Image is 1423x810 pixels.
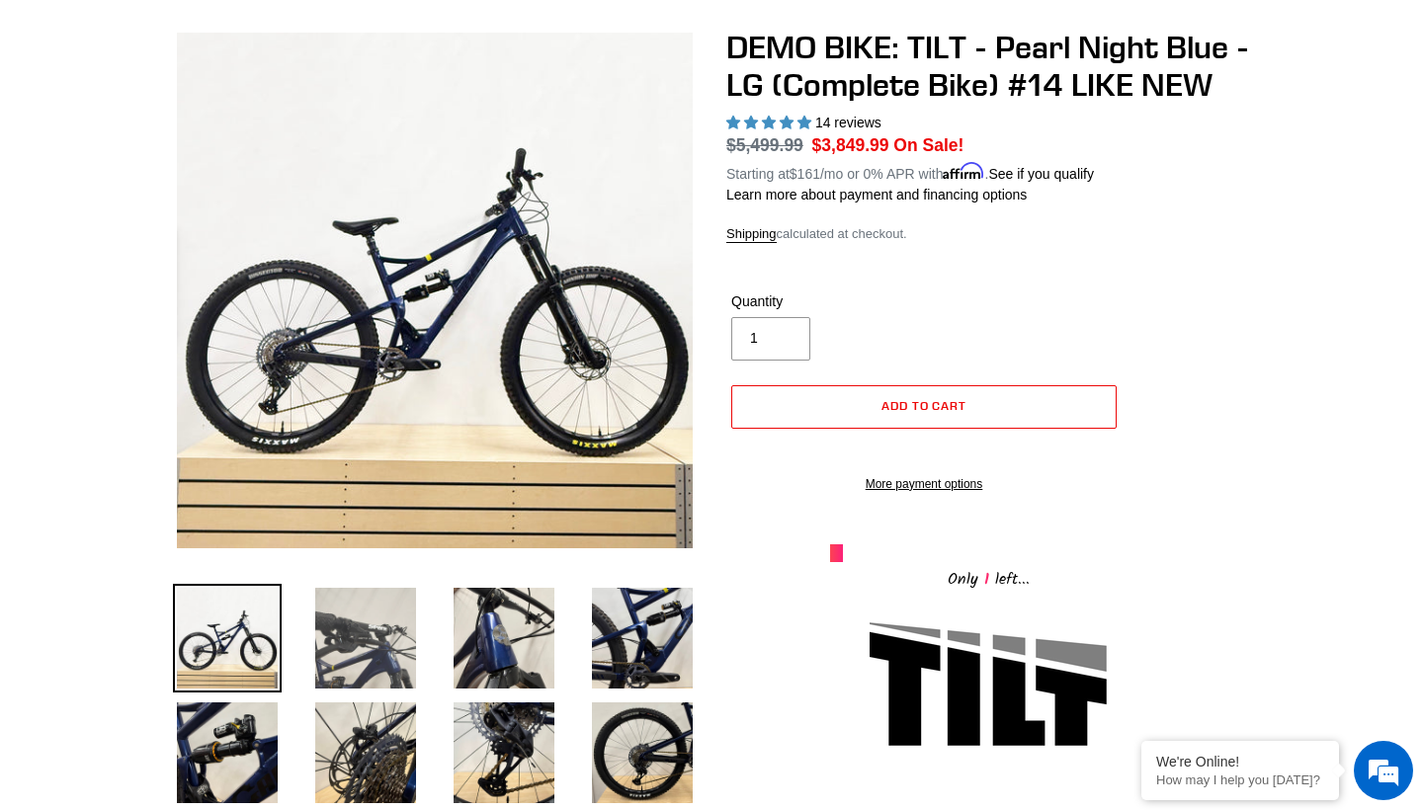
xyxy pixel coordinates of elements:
[830,562,1146,593] div: Only left...
[311,584,420,692] img: Load image into Gallery viewer, DEMO BIKE: TILT - Pearl Night Blue - LG (Complete Bike) #14 LIKE NEW
[588,584,697,692] img: Load image into Gallery viewer, DEMO BIKE: TILT - Pearl Night Blue - LG (Complete Bike) #14 LIKE NEW
[450,584,558,692] img: Load image into Gallery viewer, DEMO BIKE: TILT - Pearl Night Blue - LG (Complete Bike) #14 LIKE NEW
[812,135,889,155] span: $3,849.99
[132,111,362,136] div: Chat with us now
[988,166,1094,182] a: See if you qualify - Learn more about Affirm Financing (opens in modal)
[881,398,967,413] span: Add to cart
[173,584,282,692] img: Load image into Gallery viewer, Canfield-Bikes-Tilt-LG-Demo
[1156,772,1324,787] p: How may I help you today?
[10,539,377,608] textarea: Type your message and hit 'Enter'
[815,115,881,130] span: 14 reviews
[450,698,558,807] img: Load image into Gallery viewer, DEMO BIKE: TILT - Pearl Night Blue - LG (Complete Bike) #14 LIKE NEW
[726,224,1250,244] div: calculated at checkout.
[943,163,984,180] span: Affirm
[726,226,777,243] a: Shipping
[978,567,995,592] span: 1
[324,10,372,57] div: Minimize live chat window
[1156,754,1324,769] div: We're Online!
[63,99,113,148] img: d_696896380_company_1647369064580_696896380
[893,132,963,158] span: On Sale!
[731,291,919,312] label: Quantity
[731,385,1117,429] button: Add to cart
[726,159,1094,185] p: Starting at /mo or 0% APR with .
[726,135,803,155] s: $5,499.99
[173,698,282,807] img: Load image into Gallery viewer, DEMO BIKE: TILT - Pearl Night Blue - LG (Complete Bike) #14 LIKE NEW
[726,187,1027,202] a: Learn more about payment and financing options
[731,475,1117,493] a: More payment options
[726,29,1250,105] h1: DEMO BIKE: TILT - Pearl Night Blue - LG (Complete Bike) #14 LIKE NEW
[588,698,697,807] img: Load image into Gallery viewer, DEMO BIKE: TILT - Pearl Night Blue - LG (Complete Bike) #14 LIKE NEW
[311,698,420,807] img: Load image into Gallery viewer, DEMO BIKE: TILT - Pearl Night Blue - LG (Complete Bike) #14 LIKE NEW
[22,109,51,138] div: Navigation go back
[726,115,815,130] span: 5.00 stars
[115,249,273,448] span: We're online!
[790,166,820,182] span: $161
